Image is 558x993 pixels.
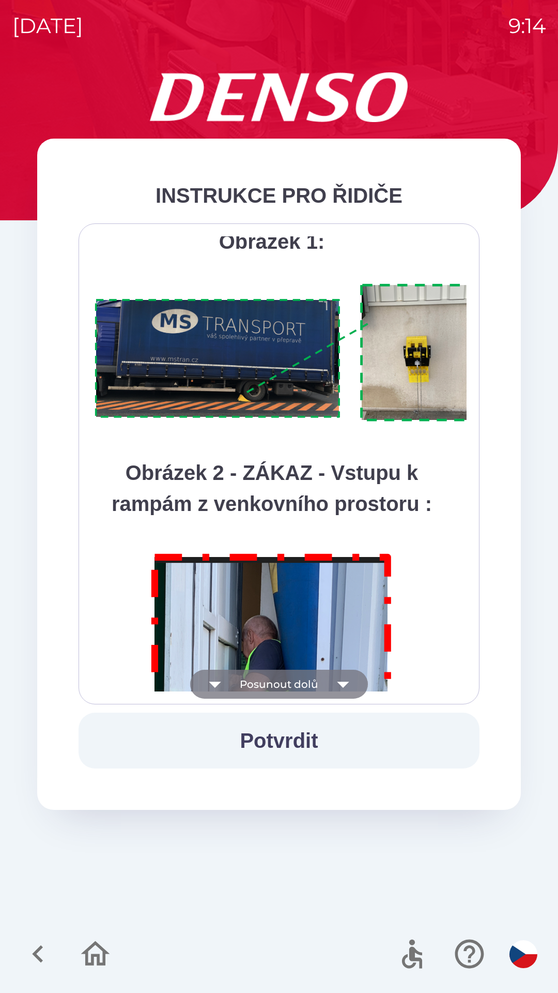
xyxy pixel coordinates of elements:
[79,180,479,211] div: INSTRUKCE PRO ŘIDIČE
[37,72,521,122] img: Logo
[79,713,479,769] button: Potvrdit
[509,940,537,968] img: cs flag
[219,230,325,253] strong: Obrázek 1:
[190,670,368,699] button: Posunout dolů
[508,10,546,41] p: 9:14
[139,540,404,920] img: M8MNayrTL6gAAAABJRU5ErkJggg==
[91,278,492,428] img: A1ym8hFSA0ukAAAAAElFTkSuQmCC
[12,10,83,41] p: [DATE]
[112,461,432,515] strong: Obrázek 2 - ZÁKAZ - Vstupu k rampám z venkovního prostoru :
